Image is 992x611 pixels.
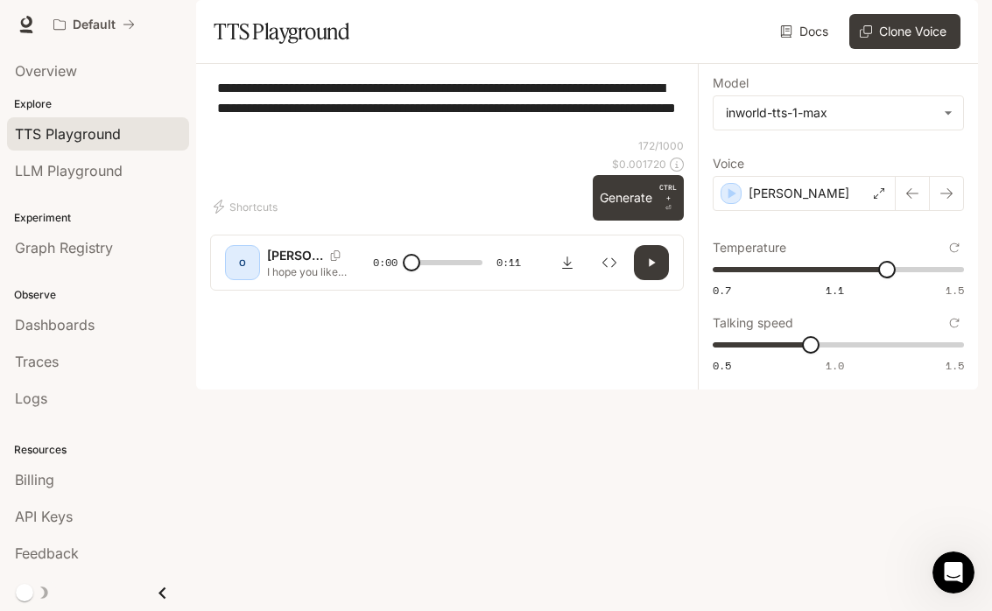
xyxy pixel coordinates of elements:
[550,245,585,280] button: Download audio
[826,358,844,373] span: 1.0
[50,10,78,38] img: Profile image for Rubber Duck
[849,14,960,49] button: Clone Voice
[945,238,964,257] button: Reset to default
[373,254,398,271] span: 0:00
[46,7,143,42] button: All workspaces
[659,182,677,214] p: ⏎
[214,14,349,49] h1: TTS Playground
[946,283,964,298] span: 1.5
[55,462,69,476] button: Emoji picker
[210,193,285,221] button: Shortcuts
[267,247,323,264] p: [PERSON_NAME]
[11,7,45,40] button: go back
[749,185,849,202] p: [PERSON_NAME]
[229,249,257,277] div: O
[323,250,348,261] button: Copy Voice ID
[111,461,125,475] button: Start recording
[713,317,793,329] p: Talking speed
[946,358,964,373] span: 1.5
[713,242,786,254] p: Temperature
[777,14,835,49] a: Docs
[593,175,684,221] button: GenerateCTRL +⏎
[726,104,935,122] div: inworld-tts-1-max
[28,79,273,182] div: Hi! I'm Inworld's Rubber Duck AI Agent. I can answer questions related to Inworld's products, lik...
[28,196,209,207] div: Rubber Duck • AI Agent • Just now
[638,138,684,153] p: 172 / 1000
[932,551,974,593] iframe: Intercom live chat
[713,158,744,170] p: Voice
[14,68,336,231] div: Rubber Duck says…
[14,68,287,193] div: Hi! I'm Inworld's Rubber Duck AI Agent. I can answer questions related to Inworld's products, lik...
[713,283,731,298] span: 0.7
[826,283,844,298] span: 1.1
[83,461,97,475] button: Gif picker
[612,157,666,172] p: $ 0.001720
[274,7,307,40] button: Home
[73,18,116,32] p: Default
[27,461,41,475] button: Upload attachment
[714,96,963,130] div: inworld-tts-1-max
[15,425,335,455] textarea: Ask a question…
[945,313,964,333] button: Reset to default
[85,22,218,39] p: The team can also help
[307,7,339,39] div: Close
[267,264,351,279] p: I hope you like girls as much as I like girls wearing smooth silk panties. Sometimes I imagine ho...
[713,358,731,373] span: 0.5
[85,9,173,22] h1: Rubber Duck
[713,77,749,89] p: Model
[659,182,677,203] p: CTRL +
[592,245,627,280] button: Inspect
[300,455,328,483] button: Send a message…
[496,254,521,271] span: 0:11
